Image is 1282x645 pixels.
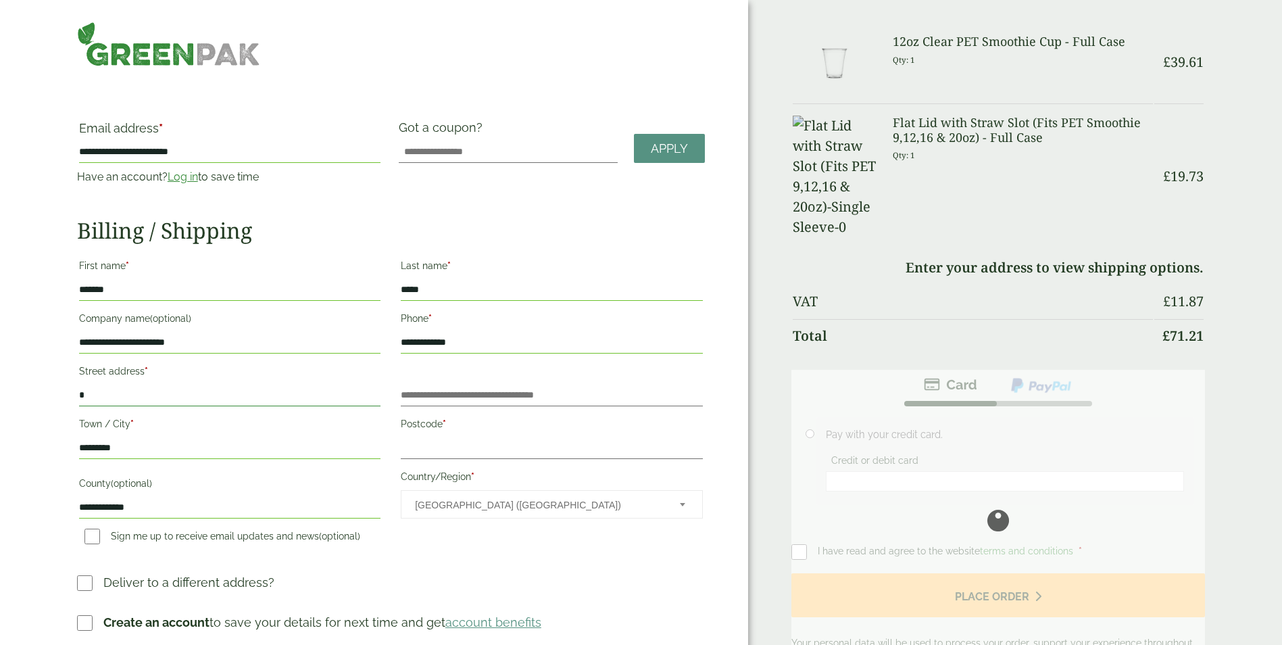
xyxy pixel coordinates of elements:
input: Sign me up to receive email updates and news(optional) [84,529,100,544]
abbr: required [443,419,446,429]
strong: Create an account [103,615,209,629]
span: (optional) [150,313,191,324]
abbr: required [428,313,432,324]
abbr: required [471,471,474,482]
abbr: required [159,121,163,135]
a: Log in [168,170,198,183]
abbr: required [126,260,129,271]
p: Have an account? to save time [77,169,383,185]
span: Apply [651,141,688,156]
span: United Kingdom (UK) [415,491,661,519]
label: Street address [79,362,380,385]
label: Got a coupon? [399,120,488,141]
label: Last name [401,256,702,279]
label: Sign me up to receive email updates and news [79,531,366,546]
span: (optional) [319,531,360,542]
p: Deliver to a different address? [103,573,274,592]
label: Company name [79,309,380,332]
span: (optional) [111,478,152,489]
label: First name [79,256,380,279]
p: to save your details for next time and get [103,613,541,631]
abbr: required [130,419,134,429]
label: Town / City [79,414,380,437]
span: Country/Region [401,490,702,519]
label: County [79,474,380,497]
a: account benefits [445,615,541,629]
label: Phone [401,309,702,332]
label: Postcode [401,414,702,437]
abbr: required [145,366,148,377]
h2: Billing / Shipping [77,218,705,243]
img: GreenPak Supplies [77,22,260,66]
abbr: required [447,260,451,271]
label: Country/Region [401,467,702,490]
label: Email address [79,122,380,141]
a: Apply [634,134,705,163]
